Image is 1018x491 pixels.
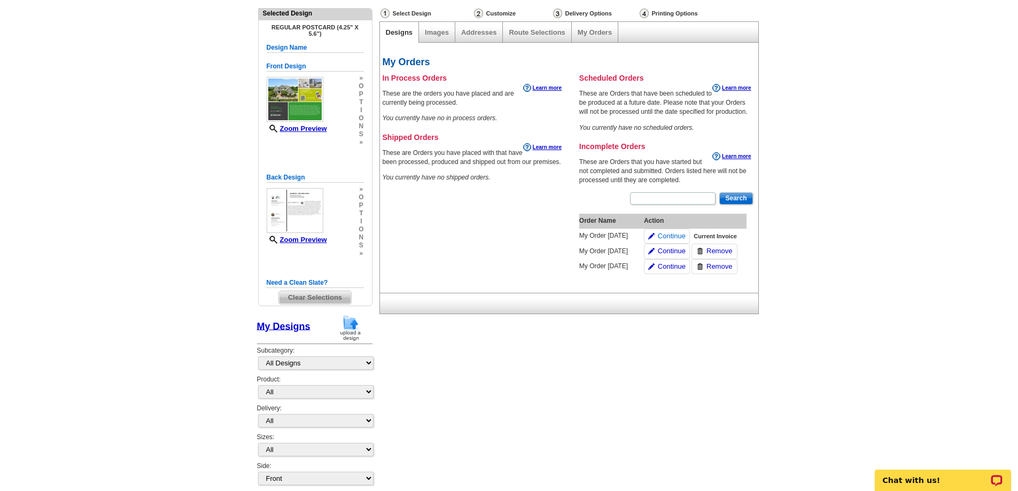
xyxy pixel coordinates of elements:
span: o [359,114,363,122]
iframe: LiveChat chat widget [868,457,1018,491]
div: Printing Options [639,8,734,21]
a: Continue [644,229,690,244]
span: » [359,138,363,146]
img: Printing Options & Summary [640,9,649,18]
a: Images [425,28,449,36]
div: Sizes: [257,433,372,462]
span: t [359,98,363,106]
p: These are Orders that have been scheduled to be produced at a future date. Please note that your ... [579,89,754,116]
img: small-thumb.jpg [267,77,323,122]
a: Learn more [523,143,562,152]
span: n [359,122,363,130]
div: Product: [257,375,372,404]
em: You currently have no shipped orders. [383,174,491,181]
h5: Back Design [267,173,364,183]
h5: Design Name [267,43,364,53]
div: My Order [DATE] [579,262,638,271]
span: p [359,90,363,98]
span: Remove [706,246,732,256]
span: o [359,193,363,201]
a: Designs [386,28,413,36]
span: n [359,233,363,241]
em: You currently have no scheduled orders. [579,124,694,131]
span: o [359,225,363,233]
img: Delivery Options [553,9,562,18]
a: Zoom Preview [267,236,327,244]
p: These are the orders you have placed and are currently being processed. [383,89,565,107]
span: » [359,185,363,193]
img: Customize [474,9,483,18]
a: Continue [644,259,690,275]
h2: My Orders [383,57,754,68]
div: My Order [DATE] [579,231,638,240]
a: Learn more [712,84,751,92]
div: Customize [473,8,552,19]
input: Search [719,192,752,205]
a: Learn more [712,152,751,161]
span: Continue [658,262,686,272]
span: i [359,106,363,114]
a: Route Selections [509,28,565,36]
div: My Order [DATE] [579,247,638,256]
img: pencil-icon.gif [648,233,655,239]
a: Continue [644,244,690,259]
span: o [359,82,363,90]
a: Addresses [461,28,496,36]
div: Delivery Options [552,8,639,21]
span: Continue [658,231,686,241]
h3: In Process Orders [383,73,565,83]
span: p [359,201,363,209]
h3: Scheduled Orders [579,73,754,83]
a: Learn more [523,84,562,92]
span: s [359,130,363,138]
a: My Designs [257,321,310,331]
div: Selected Design [259,9,372,18]
span: » [359,74,363,82]
a: Zoom Preview [267,124,327,133]
span: t [359,209,363,217]
span: Remove [706,262,732,272]
th: Order Name [579,214,644,228]
img: upload-design [337,314,364,341]
h4: Regular Postcard (4.25" x 5.6") [267,24,364,37]
p: These are Orders you have placed with that have been processed, produced and shipped out from our... [383,149,565,167]
img: pencil-icon.gif [648,248,655,254]
img: trashcan-icon.gif [697,263,703,270]
h3: Shipped Orders [383,133,565,142]
p: These are Orders that you have started but not completed and submitted. Orders listed here will n... [579,158,754,185]
div: Subcategory: [257,346,372,375]
a: My Orders [578,28,612,36]
h5: Need a Clean Slate? [267,278,364,288]
h3: Incomplete Orders [579,142,754,151]
div: Side: [257,462,372,486]
span: Continue [658,246,686,256]
div: Select Design [379,8,473,21]
img: Select Design [380,9,390,18]
span: i [359,217,363,225]
th: Action [644,214,747,228]
em: You currently have no in process orders. [383,114,498,122]
img: trashcan-icon.gif [697,248,703,254]
img: pencil-icon.gif [648,263,655,270]
img: small-thumb.jpg [267,188,323,233]
span: Current Invoice [694,232,737,241]
span: s [359,241,363,250]
span: Clear Selections [279,291,351,304]
span: » [359,250,363,258]
div: Delivery: [257,404,372,433]
h5: Front Design [267,61,364,72]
